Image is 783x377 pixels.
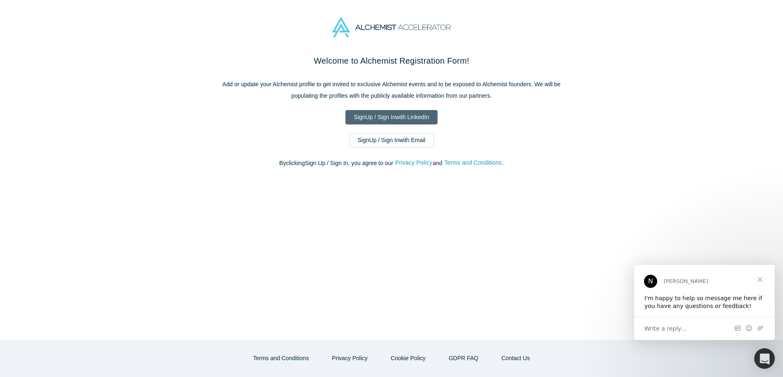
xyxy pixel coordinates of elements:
a: SignUp / Sign Inwith Email [349,133,434,147]
a: GDPR FAQ [440,351,487,366]
p: Add or update your Alchemist profile to get invited to exclusive Alchemist events and to be expos... [219,78,564,101]
h2: Welcome to Alchemist Registration Form! [219,55,564,67]
a: SignUp / Sign Inwith LinkedIn [345,110,438,124]
button: Terms and Conditions [245,351,317,366]
button: Terms and Conditions [444,158,502,168]
iframe: Intercom live chat message [634,265,775,340]
button: Contact Us [493,351,538,366]
button: Privacy Policy [323,351,376,366]
button: Privacy Policy [395,158,433,168]
img: Alchemist Accelerator Logo [332,17,451,37]
button: Cookie Policy [382,351,434,366]
p: By clicking Sign Up / Sign In , you agree to our and . [219,159,564,168]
